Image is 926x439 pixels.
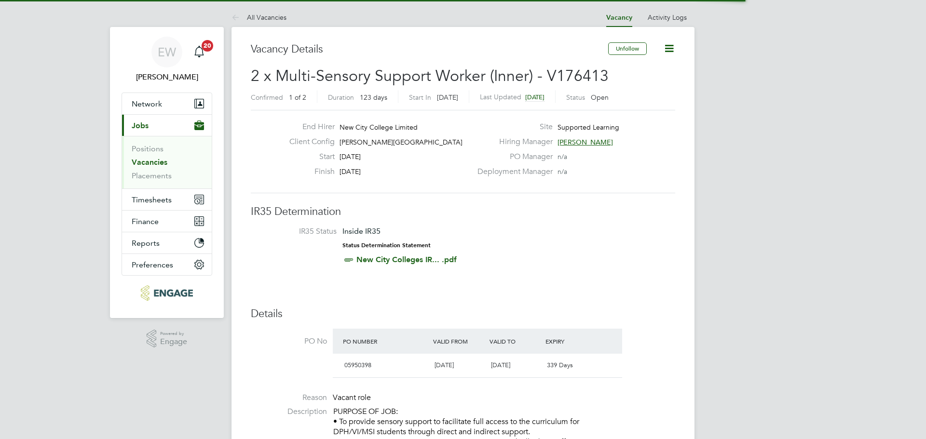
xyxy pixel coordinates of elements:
strong: Status Determination Statement [342,242,431,249]
span: [DATE] [437,93,458,102]
span: Engage [160,338,187,346]
span: 05950398 [344,361,371,369]
img: blackstonerecruitment-logo-retina.png [141,285,192,301]
span: Ella Wratten [122,71,212,83]
div: PO Number [340,333,431,350]
span: New City College Limited [340,123,418,132]
a: 20 [190,37,209,67]
nav: Main navigation [110,27,224,318]
h3: Vacancy Details [251,42,608,56]
span: Inside IR35 [342,226,381,236]
span: Network [132,99,162,108]
a: Placements [132,171,172,180]
label: Reason [251,393,327,403]
h3: IR35 Determination [251,205,675,219]
span: 2 x Multi-Sensory Support Worker (Inner) - V176413 [251,67,609,85]
span: [DATE] [491,361,510,369]
span: Jobs [132,121,149,130]
span: n/a [558,152,567,161]
label: PO No [251,336,327,346]
span: Preferences [132,260,173,269]
button: Reports [122,232,212,253]
span: Reports [132,239,160,248]
span: 20 [202,40,213,52]
label: Client Config [282,137,335,147]
label: Start In [409,93,431,102]
label: Duration [328,93,354,102]
a: Vacancies [132,158,167,167]
span: Open [591,93,609,102]
span: [DATE] [525,93,545,101]
a: New City Colleges IR... .pdf [356,255,457,264]
span: [PERSON_NAME] [558,138,613,146]
span: 339 Days [547,361,573,369]
label: Start [282,152,335,162]
label: End Hirer [282,122,335,132]
label: Description [251,407,327,417]
a: Positions [132,144,163,153]
div: Valid To [487,333,544,350]
button: Unfollow [608,42,647,55]
a: Powered byEngage [147,330,188,348]
span: Vacant role [333,393,371,402]
a: Vacancy [606,13,632,22]
div: Expiry [543,333,599,350]
label: Deployment Manager [472,167,553,177]
label: Status [566,93,585,102]
label: PO Manager [472,152,553,162]
label: Hiring Manager [472,137,553,147]
span: Supported Learning [558,123,619,132]
label: Site [472,122,553,132]
a: Activity Logs [648,13,687,22]
button: Timesheets [122,189,212,210]
a: Go to home page [122,285,212,301]
span: EW [158,46,176,58]
span: 123 days [360,93,387,102]
span: 1 of 2 [289,93,306,102]
span: Timesheets [132,195,172,204]
button: Preferences [122,254,212,275]
a: All Vacancies [231,13,286,22]
button: Jobs [122,115,212,136]
label: Last Updated [480,93,521,101]
button: Finance [122,211,212,232]
span: [DATE] [340,152,361,161]
span: Finance [132,217,159,226]
span: [PERSON_NAME][GEOGRAPHIC_DATA] [340,138,463,146]
span: [DATE] [435,361,454,369]
h3: Details [251,307,675,321]
span: [DATE] [340,167,361,176]
label: Finish [282,167,335,177]
div: Valid From [431,333,487,350]
button: Network [122,93,212,114]
label: IR35 Status [260,226,337,237]
div: Jobs [122,136,212,188]
span: n/a [558,167,567,176]
label: Confirmed [251,93,283,102]
span: Powered by [160,330,187,338]
a: EW[PERSON_NAME] [122,37,212,83]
